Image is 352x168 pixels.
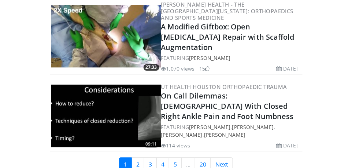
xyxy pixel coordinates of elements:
[277,142,298,150] li: [DATE]
[189,124,230,131] a: [PERSON_NAME]
[199,65,210,73] li: 15
[51,5,161,68] img: 3b42ab9d-0d12-4c4e-9810-dbb747d5cb5c.300x170_q85_crop-smart_upscale.jpg
[144,141,159,148] span: 09:11
[51,85,161,147] a: 09:11
[161,83,287,91] a: UT Health Houston Orthopaedic Trauma
[161,54,301,62] div: FEATURING
[189,55,230,62] a: [PERSON_NAME]
[204,132,245,139] a: [PERSON_NAME]
[161,91,294,122] a: On Call Dilemmas: [DEMOGRAPHIC_DATA] With Closed Right Ankle Pain and Foot Numbness
[144,64,159,71] span: 27:33
[277,65,298,73] li: [DATE]
[232,124,274,131] a: [PERSON_NAME]
[161,124,301,139] div: FEATURING , , ,
[161,22,295,53] a: A Modified Giftbox: Open [MEDICAL_DATA] Repair with Scaffold Augmentation
[51,85,161,147] img: 1cb6ceb2-5b2f-4460-8649-e0319b1bc893.300x170_q85_crop-smart_upscale.jpg
[161,142,190,150] li: 114 views
[161,65,195,73] li: 1,070 views
[161,132,203,139] a: [PERSON_NAME]
[161,1,293,22] a: [PERSON_NAME] Health - The [GEOGRAPHIC_DATA][US_STATE]: Orthopaedics and Sports Medicine
[51,5,161,68] a: 27:33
